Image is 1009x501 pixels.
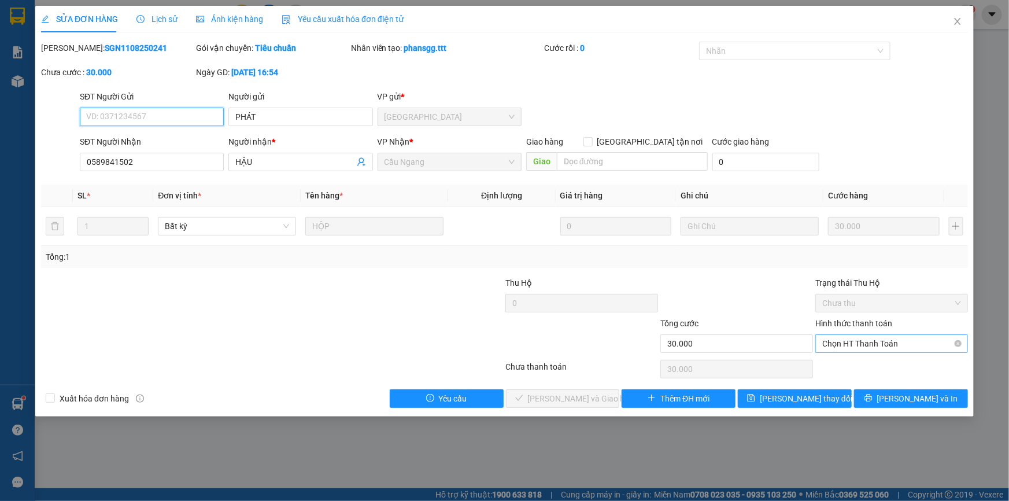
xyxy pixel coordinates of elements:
span: [GEOGRAPHIC_DATA] tận nơi [593,135,708,148]
b: SGN1108250241 [105,43,167,53]
span: Định lượng [481,191,522,200]
span: plus [648,394,656,403]
div: [PERSON_NAME]: [41,42,194,54]
span: Chọn HT Thanh Toán [822,335,961,352]
div: VP gửi [378,90,522,103]
input: Dọc đường [557,152,708,171]
span: Sài Gòn [385,108,515,126]
span: Lịch sử [136,14,178,24]
span: SL [77,191,87,200]
span: Thêm ĐH mới [660,392,709,405]
span: Xuất hóa đơn hàng [55,392,134,405]
div: SĐT Người Nhận [80,135,224,148]
span: Chưa thu [822,294,961,312]
span: Tổng cước [660,319,698,328]
div: Người nhận [228,135,372,148]
b: Tiêu chuẩn [255,43,296,53]
b: 0 [580,43,585,53]
button: printer[PERSON_NAME] và In [854,389,968,408]
div: Chưa thanh toán [505,360,660,381]
label: Cước giao hàng [712,137,770,146]
span: picture [196,15,204,23]
b: phansgg.ttt [404,43,447,53]
span: Cước hàng [828,191,868,200]
button: save[PERSON_NAME] thay đổi [738,389,852,408]
div: Cước rồi : [544,42,697,54]
span: Đơn vị tính [158,191,201,200]
input: 0 [828,217,940,235]
span: Bất kỳ [165,218,289,235]
span: save [747,394,755,403]
button: plus [949,217,963,235]
div: Người gửi [228,90,372,103]
span: info-circle [136,395,144,403]
span: clock-circle [136,15,145,23]
span: Giao hàng [526,137,563,146]
span: Cầu Ngang [385,153,515,171]
span: exclamation-circle [426,394,434,403]
b: [DATE] 16:54 [231,68,278,77]
div: Nhân viên tạo: [351,42,542,54]
span: close [953,17,962,26]
button: Close [941,6,974,38]
span: Tên hàng [305,191,343,200]
span: edit [41,15,49,23]
span: Yêu cầu [439,392,467,405]
span: SỬA ĐƠN HÀNG [41,14,118,24]
div: Ngày GD: [196,66,349,79]
button: exclamation-circleYêu cầu [390,389,504,408]
div: Tổng: 1 [46,250,390,263]
span: [PERSON_NAME] và In [877,392,958,405]
input: Cước giao hàng [712,153,819,171]
input: VD: Bàn, Ghế [305,217,443,235]
span: Giao [526,152,557,171]
th: Ghi chú [676,185,823,207]
span: user-add [357,157,366,167]
div: Gói vận chuyển: [196,42,349,54]
button: delete [46,217,64,235]
img: icon [282,15,291,24]
span: Ảnh kiện hàng [196,14,263,24]
input: Ghi Chú [681,217,819,235]
span: Thu Hộ [505,278,532,288]
span: Yêu cầu xuất hóa đơn điện tử [282,14,404,24]
b: 30.000 [86,68,112,77]
span: Giá trị hàng [560,191,603,200]
span: [PERSON_NAME] thay đổi [760,392,852,405]
div: Trạng thái Thu Hộ [815,277,968,289]
button: plusThêm ĐH mới [622,389,736,408]
div: Chưa cước : [41,66,194,79]
span: VP Nhận [378,137,410,146]
span: close-circle [955,340,962,347]
button: check[PERSON_NAME] và Giao hàng [506,389,620,408]
input: 0 [560,217,672,235]
div: SĐT Người Gửi [80,90,224,103]
label: Hình thức thanh toán [815,319,892,328]
span: printer [864,394,873,403]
